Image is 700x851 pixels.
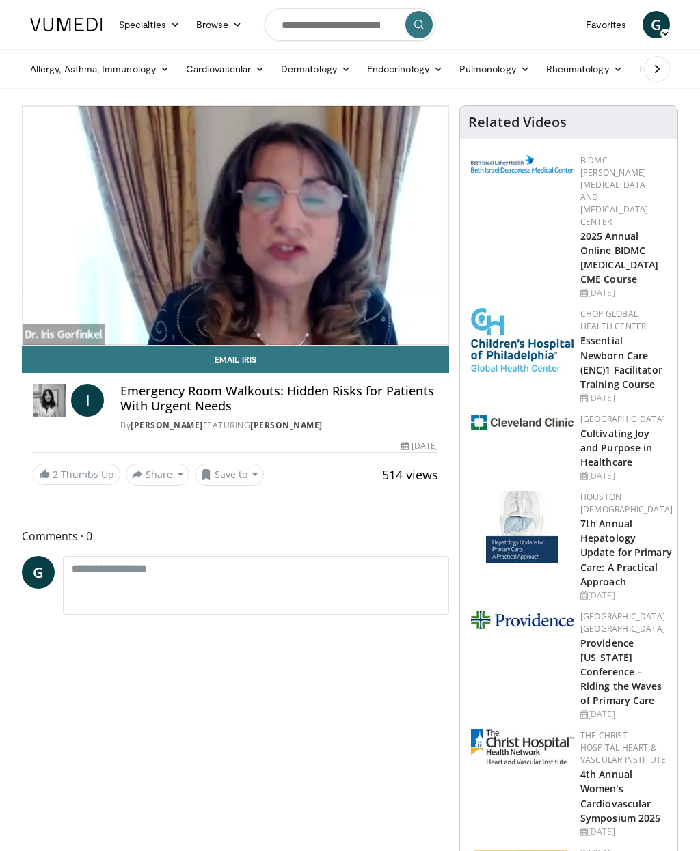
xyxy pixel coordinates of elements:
[265,8,435,41] input: Search topics, interventions
[486,491,558,563] img: 83b65fa9-3c25-403e-891e-c43026028dd2.jpg.150x105_q85_autocrop_double_scale_upscale_version-0.2.jpg
[33,384,66,417] img: Dr. Iris Gorfinkel
[111,11,188,38] a: Specialties
[580,517,672,587] a: 7th Annual Hepatology Update for Primary Care: A Practical Approach
[580,427,652,469] a: Cultivating Joy and Purpose in Healthcare
[471,308,574,372] img: 8fbf8b72-0f77-40e1-90f4-9648163fd298.jpg.150x105_q85_autocrop_double_scale_upscale_version-0.2.jpg
[401,440,438,452] div: [DATE]
[22,527,449,545] span: Comments 0
[273,55,359,83] a: Dermatology
[580,729,666,766] a: The Christ Hospital Heart & Vascular Institute
[188,11,251,38] a: Browse
[580,637,662,707] a: Providence [US_STATE] Conference – Riding the Waves of Primary Care
[580,826,667,838] div: [DATE]
[195,464,265,486] button: Save to
[471,729,574,764] img: 32b1860c-ff7d-4915-9d2b-64ca529f373e.jpg.150x105_q85_autocrop_double_scale_upscale_version-0.2.jpg
[451,55,538,83] a: Pulmonology
[33,464,120,485] a: 2 Thumbs Up
[580,287,667,299] div: [DATE]
[22,346,449,373] a: Email Iris
[126,464,189,486] button: Share
[580,334,662,390] a: Essential Newborn Care (ENC)1 Facilitator Training Course
[580,308,646,332] a: CHOP Global Health Center
[580,154,648,227] a: BIDMC [PERSON_NAME][MEDICAL_DATA] and [MEDICAL_DATA] Center
[580,768,660,824] a: 4th Annual Women's Cardiovascular Symposium 2025
[580,708,667,721] div: [DATE]
[580,229,658,285] a: 2025 Annual Online BIDMC [MEDICAL_DATA] CME Course
[538,55,631,83] a: Rheumatology
[468,114,567,130] h4: Related Videos
[580,470,667,482] div: [DATE]
[382,466,438,483] span: 514 views
[578,11,634,38] a: Favorites
[120,419,438,432] div: By FEATURING
[580,491,673,515] a: Houston [DEMOGRAPHIC_DATA]
[643,11,670,38] a: G
[471,611,574,629] img: 9aead070-c8c9-47a8-a231-d8565ac8732e.png.150x105_q85_autocrop_double_scale_upscale_version-0.2.jpg
[30,18,103,31] img: VuMedi Logo
[178,55,273,83] a: Cardiovascular
[53,468,58,481] span: 2
[580,392,667,404] div: [DATE]
[120,384,438,413] h4: Emergency Room Walkouts: Hidden Risks for Patients With Urgent Needs
[471,415,574,430] img: 1ef99228-8384-4f7a-af87-49a18d542794.png.150x105_q85_autocrop_double_scale_upscale_version-0.2.jpg
[23,106,448,345] video-js: Video Player
[22,55,178,83] a: Allergy, Asthma, Immunology
[131,419,203,431] a: [PERSON_NAME]
[71,384,104,417] a: I
[471,155,574,173] img: c96b19ec-a48b-46a9-9095-935f19585444.png.150x105_q85_autocrop_double_scale_upscale_version-0.2.png
[22,556,55,589] a: G
[250,419,323,431] a: [PERSON_NAME]
[580,413,665,425] a: [GEOGRAPHIC_DATA]
[359,55,451,83] a: Endocrinology
[580,589,673,602] div: [DATE]
[580,611,665,634] a: [GEOGRAPHIC_DATA] [GEOGRAPHIC_DATA]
